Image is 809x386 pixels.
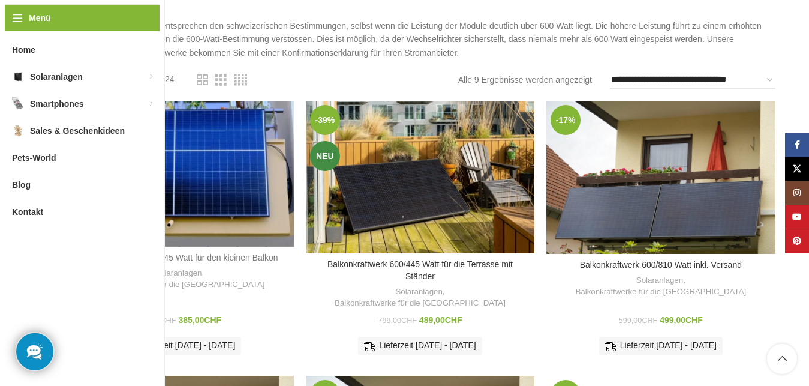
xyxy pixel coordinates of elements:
a: Balkonkraftwerk 600/445 Watt für die Terrasse mit Ständer [327,259,513,281]
a: Rasteransicht 4 [234,73,247,88]
span: Smartphones [30,93,83,115]
a: Rasteransicht 2 [197,73,208,88]
img: Sales & Geschenkideen [12,125,24,137]
a: Balkonkraftwerk 600/810 Watt inkl. Versand [546,101,775,254]
div: , [552,275,769,297]
span: Home [12,39,35,61]
div: Lieferzeit [DATE] - [DATE] [118,337,241,355]
a: Solaranlagen [395,286,442,298]
a: Scroll to top button [767,344,797,374]
img: Smartphones [12,98,24,110]
a: Pinterest Social Link [785,229,809,253]
p: Alle 9 Ergebnisse werden angezeigt [458,73,592,86]
span: -17% [551,105,581,135]
span: Kontakt [12,201,43,223]
a: Balkonkraftwerk 600/810 Watt inkl. Versand [580,260,742,270]
div: Lieferzeit [DATE] - [DATE] [358,337,482,355]
span: CHF [685,315,703,325]
p: Unsere Balkonkraftwerke entsprechen den schweizerischen Bestimmungen, selbst wenn die Leistung de... [65,19,780,59]
span: Menü [29,11,51,25]
a: Balkonkraftwerk 600/445 Watt für den kleinen Balkon [65,101,294,247]
a: Balkonkraftwerk 600/445 Watt für die Terrasse mit Ständer [306,101,534,253]
a: Balkonkraftwerke für die [GEOGRAPHIC_DATA] [575,286,746,298]
a: Balkonkraftwerk 600/445 Watt für den kleinen Balkon [81,253,278,262]
span: 24 [165,74,175,84]
div: , [312,286,528,309]
span: CHF [642,316,657,325]
a: 24 [161,73,179,86]
a: Solaranlagen [636,275,683,286]
a: YouTube Social Link [785,205,809,229]
div: Lieferzeit [DATE] - [DATE] [599,337,723,355]
bdi: 599,00 [619,316,657,325]
span: -39% [310,105,340,135]
a: Balkonkraftwerke für die [GEOGRAPHIC_DATA] [335,298,506,309]
a: X Social Link [785,157,809,181]
span: Sales & Geschenkideen [30,120,125,142]
a: Facebook Social Link [785,133,809,157]
span: Solaranlagen [30,66,83,88]
bdi: 799,00 [378,316,417,325]
span: CHF [401,316,417,325]
bdi: 489,00 [419,315,462,325]
span: Neu [310,141,340,171]
span: CHF [445,315,462,325]
a: Rasteransicht 3 [215,73,227,88]
bdi: 499,00 [660,315,703,325]
img: Solaranlagen [12,71,24,83]
span: Pets-World [12,147,56,169]
a: Instagram Social Link [785,181,809,205]
select: Shop-Reihenfolge [610,71,775,89]
span: Blog [12,174,31,196]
